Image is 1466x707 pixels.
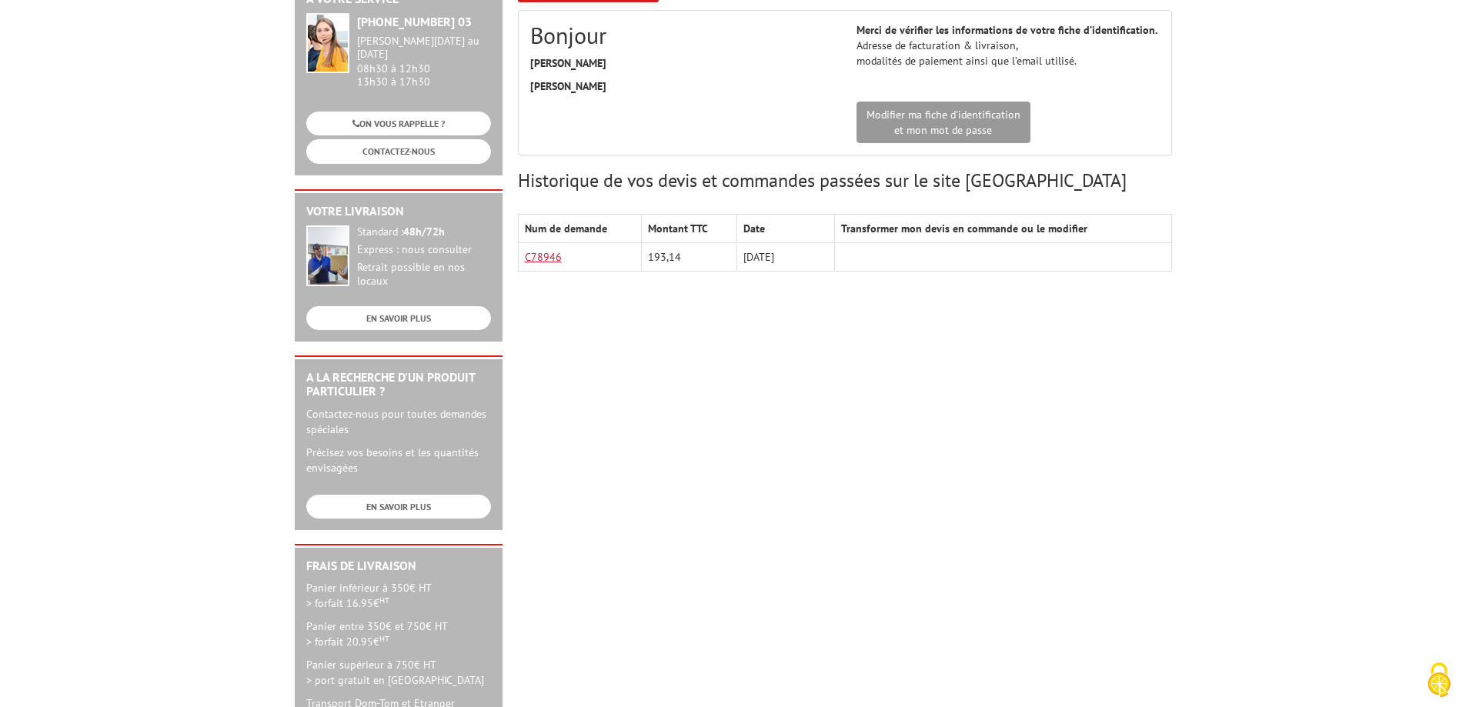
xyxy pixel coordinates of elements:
a: CONTACTEZ-NOUS [306,139,491,163]
p: Adresse de facturation & livraison, modalités de paiement ainsi que l’email utilisé. [857,22,1160,68]
a: Modifier ma fiche d'identificationet mon mot de passe [857,102,1030,143]
div: Standard : [357,225,491,239]
div: [PERSON_NAME][DATE] au [DATE] [357,35,491,61]
h2: A la recherche d'un produit particulier ? [306,371,491,398]
p: Panier inférieur à 350€ HT [306,580,491,611]
span: > forfait 20.95€ [306,635,389,649]
a: EN SAVOIR PLUS [306,306,491,330]
td: [DATE] [736,243,834,272]
th: Montant TTC [642,215,736,243]
strong: [PERSON_NAME] [530,56,606,70]
a: ON VOUS RAPPELLE ? [306,112,491,135]
a: EN SAVOIR PLUS [306,495,491,519]
span: > forfait 16.95€ [306,596,389,610]
strong: [PHONE_NUMBER] 03 [357,14,472,29]
th: Transformer mon devis en commande ou le modifier [835,215,1171,243]
td: 193,14 [642,243,736,272]
sup: HT [379,633,389,644]
img: widget-livraison.jpg [306,225,349,286]
a: C78946 [525,250,562,264]
p: Précisez vos besoins et les quantités envisagées [306,445,491,475]
p: Panier entre 350€ et 750€ HT [306,619,491,649]
div: 08h30 à 12h30 13h30 à 17h30 [357,35,491,88]
p: Contactez-nous pour toutes demandes spéciales [306,406,491,437]
sup: HT [379,595,389,605]
th: Date [736,215,834,243]
h2: Frais de Livraison [306,559,491,573]
strong: 48h/72h [403,225,445,238]
div: Express : nous consulter [357,243,491,257]
p: Panier supérieur à 750€ HT [306,657,491,688]
th: Num de demande [518,215,642,243]
img: Cookies (fenêtre modale) [1420,661,1458,699]
strong: Merci de vérifier les informations de votre fiche d’identification. [857,23,1157,37]
h2: Votre livraison [306,205,491,218]
button: Cookies (fenêtre modale) [1412,655,1466,707]
h3: Historique de vos devis et commandes passées sur le site [GEOGRAPHIC_DATA] [518,171,1172,191]
h2: Bonjour [530,22,833,48]
span: > port gratuit en [GEOGRAPHIC_DATA] [306,673,484,687]
img: widget-service.jpg [306,13,349,73]
div: Retrait possible en nos locaux [357,261,491,288]
strong: [PERSON_NAME] [530,79,606,93]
